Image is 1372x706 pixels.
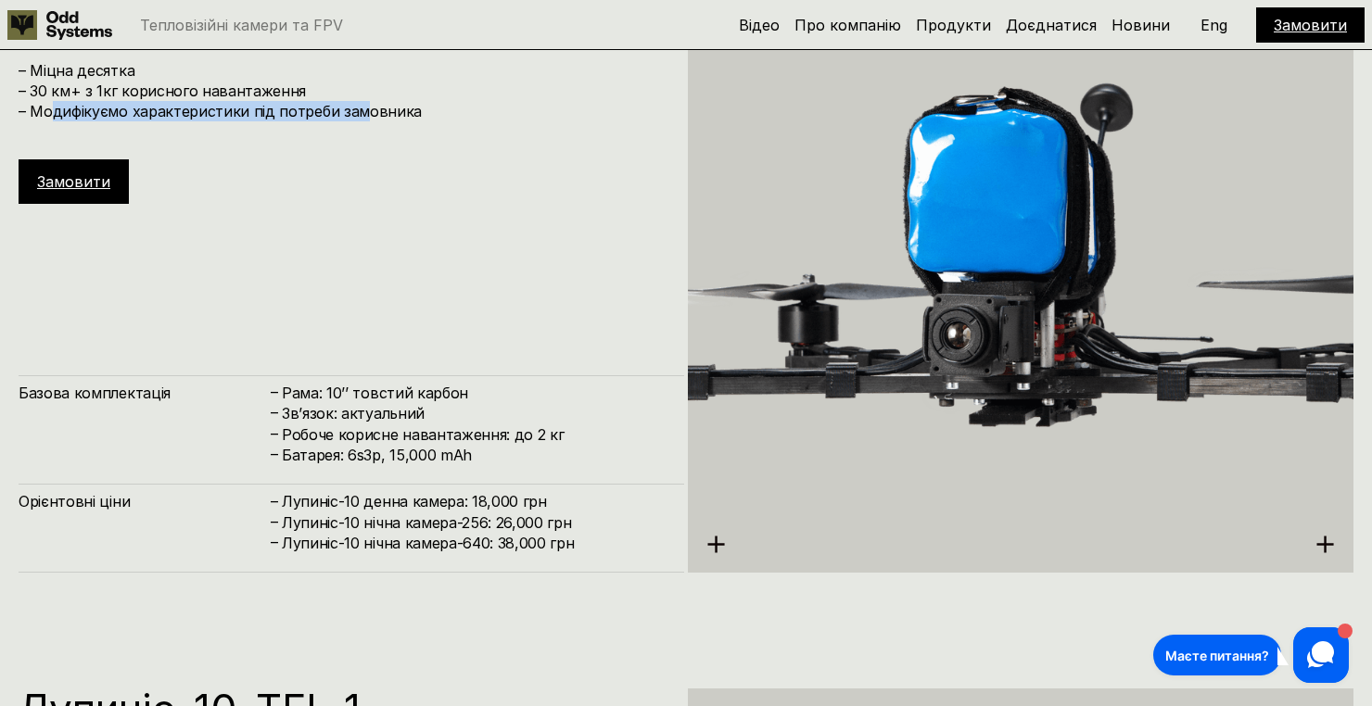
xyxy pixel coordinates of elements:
h4: Рама: 10’’ товстий карбон [282,383,666,403]
h4: – [271,532,278,552]
a: Доєднатися [1006,16,1097,34]
h4: – [271,490,278,511]
a: Замовити [37,172,110,191]
a: Замовити [1274,16,1347,34]
h4: – [271,423,278,444]
h4: – Міцна десятка – 30 км+ з 1кг корисного навантаження – Модифікуємо характеристики під потреби за... [19,60,666,122]
h4: – [271,444,278,464]
p: Eng [1200,18,1227,32]
a: Про компанію [794,16,901,34]
h4: Батарея: 6s3p, 15,000 mAh [282,445,666,465]
a: Відео [739,16,780,34]
h4: Орієнтовні ціни [19,491,269,511]
h4: – [271,402,278,422]
h4: – [271,382,278,402]
h4: Лупиніс-10 денна камера: 18,000 грн [282,491,666,511]
iframe: HelpCrunch [1149,623,1353,687]
p: Тепловізійні камери та FPV [140,18,343,32]
h4: Зв’язок: актуальний [282,403,666,423]
h4: Робоче корисне навантаження: до 2 кг [282,424,666,445]
a: Продукти [916,16,991,34]
h4: Лупиніс-10 нічна камера-640: 38,000 грн [282,533,666,553]
h4: Базова комплектація [19,383,269,403]
h4: – [271,511,278,532]
h4: Лупиніс-10 нічна камера-256: 26,000 грн [282,512,666,533]
a: Новини [1112,16,1170,34]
